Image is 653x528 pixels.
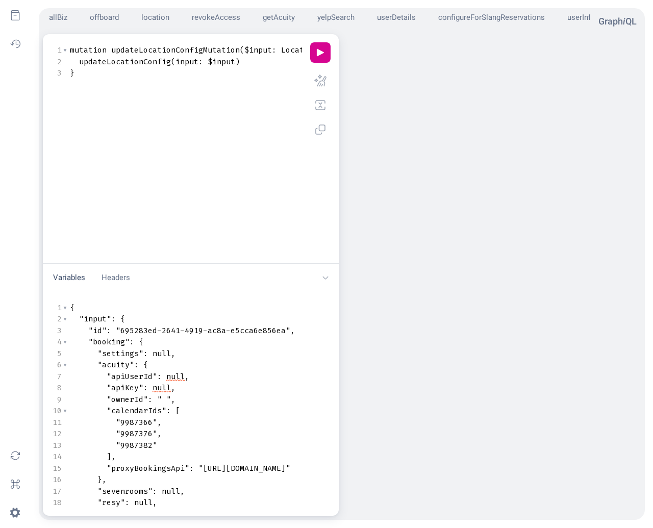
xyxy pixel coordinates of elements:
[157,394,171,405] span: " "
[45,10,67,26] button: allBiz
[175,406,180,416] span: [
[171,394,175,405] span: ,
[116,417,157,428] span: "9987366"
[70,45,107,55] span: mutation
[116,440,157,450] span: "9987382"
[153,497,157,508] span: ,
[235,57,240,67] span: )
[189,463,194,473] span: :
[51,359,62,371] div: 6
[107,463,189,473] span: "proxyBookingsApi"
[130,337,134,347] span: :
[153,383,171,393] span: null
[111,314,116,324] span: :
[125,497,130,508] span: :
[4,444,27,467] button: Re-fetch GraphQL schema
[313,10,355,26] button: yelpSearch
[51,67,62,79] div: 3
[143,348,148,359] span: :
[97,486,153,496] span: "sevenrooms"
[51,486,62,497] div: 17
[310,70,331,91] button: Prettify query (Shift-Ctrl-P)
[51,405,62,417] div: 10
[157,371,162,382] span: :
[185,371,189,382] span: ,
[316,268,335,288] button: Hide editor tools
[51,463,62,474] div: 15
[116,429,157,439] span: "9987376"
[208,57,235,67] span: $input
[272,45,277,55] span: :
[166,406,171,416] span: :
[310,95,331,115] button: Merge fragments into query (Shift-Ctrl-M)
[88,325,107,336] span: "id"
[134,497,153,508] span: null
[434,10,545,26] button: configureForSlangReservations
[51,394,62,406] div: 9
[43,34,339,264] section: Query Editor
[310,42,331,255] div: Editor Commands
[198,57,203,67] span: :
[148,394,153,405] span: :
[79,57,171,67] span: updateLocationConfig
[143,383,148,393] span: :
[107,325,111,336] span: :
[97,474,107,485] span: },
[51,382,62,394] div: 8
[51,348,62,360] div: 5
[88,337,130,347] span: "booking"
[157,417,162,428] span: ,
[290,325,295,336] span: ,
[171,57,175,67] span: (
[175,57,198,67] span: input
[107,371,157,382] span: "apiUserId"
[95,268,136,288] button: Headers
[120,314,125,324] span: {
[188,10,240,26] button: revokeAccess
[97,497,125,508] span: "resy"
[259,10,295,26] button: getAcuity
[4,473,27,495] button: Open short keys dialog
[39,34,645,520] div: updateLocationConfigMutation
[51,325,62,337] div: 3
[51,44,62,56] div: 1
[153,486,157,496] span: :
[623,16,625,27] em: i
[240,45,244,55] span: (
[79,314,111,324] span: "input"
[107,406,166,416] span: "calendarIds"
[281,45,368,55] span: LocationConfigInput
[139,337,143,347] span: {
[153,348,171,359] span: null
[51,440,62,451] div: 13
[97,360,134,370] span: "acuity"
[51,417,62,429] div: 11
[310,119,331,140] button: Copy query (Shift-Ctrl-C)
[157,429,162,439] span: ,
[51,336,62,348] div: 4
[86,10,119,26] button: offboard
[51,302,62,314] div: 1
[51,474,62,486] div: 16
[563,10,595,26] button: userInfo
[244,45,272,55] span: $input
[180,486,185,496] span: ,
[4,501,27,524] button: Open settings dialog
[198,463,290,473] span: "[URL][DOMAIN_NAME]"
[134,360,139,370] span: :
[107,383,143,393] span: "apiKey"
[310,42,331,63] button: Execute query (Ctrl-Enter)
[143,360,148,370] span: {
[171,383,175,393] span: ,
[137,10,169,26] button: location
[51,428,62,440] div: 12
[373,10,416,26] button: userDetails
[51,56,62,68] div: 2
[107,394,148,405] span: "ownerId"
[116,325,290,336] span: "695283ed-2641-4919-ac8a-e5cca6e856ea"
[70,68,74,78] span: }
[51,451,62,463] div: 14
[171,348,175,359] span: ,
[598,16,637,27] a: GraphiQL
[107,451,116,462] span: ],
